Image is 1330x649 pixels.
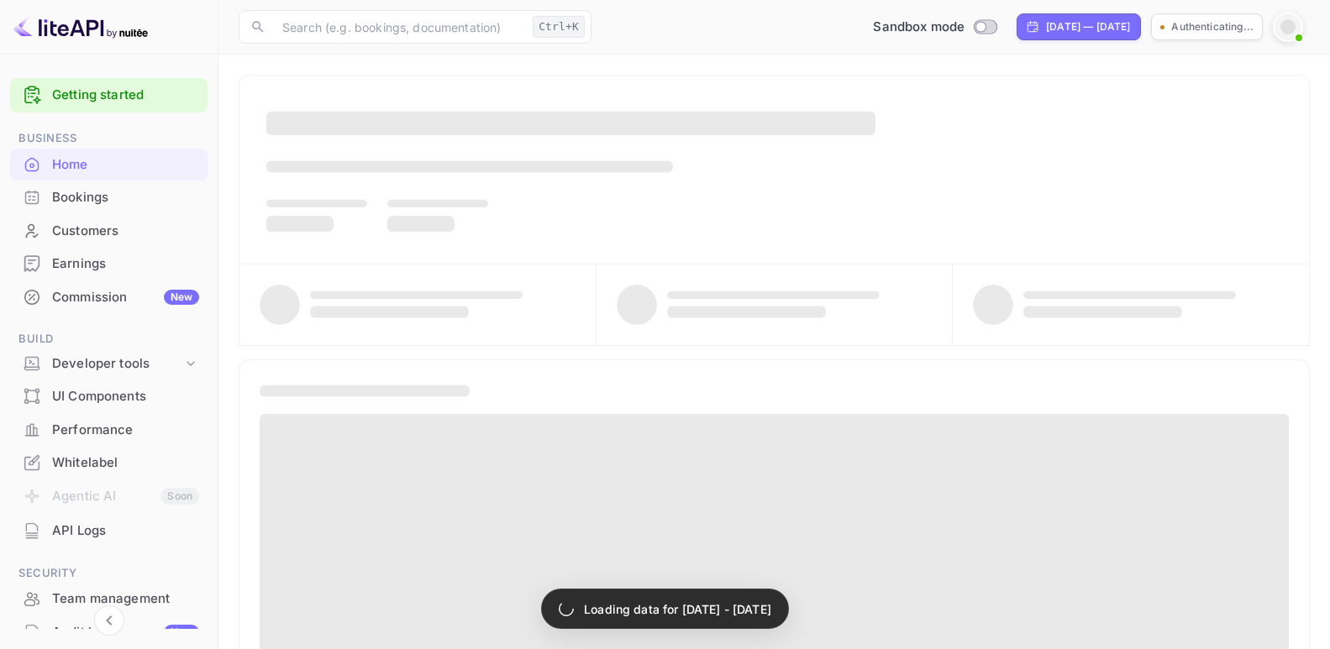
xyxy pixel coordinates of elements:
[10,181,208,214] div: Bookings
[10,248,208,280] div: Earnings
[10,447,208,479] div: Whitelabel
[52,354,182,374] div: Developer tools
[1171,19,1254,34] p: Authenticating...
[10,215,208,246] a: Customers
[10,380,208,411] a: UI Components
[52,222,199,241] div: Customers
[52,421,199,440] div: Performance
[10,616,208,647] a: Audit logsNew
[10,78,208,113] div: Getting started
[272,10,526,44] input: Search (e.g. bookings, documentation)
[10,149,208,180] a: Home
[10,149,208,181] div: Home
[10,281,208,314] div: CommissionNew
[52,589,199,609] div: Team management
[10,281,208,312] a: CommissionNew
[52,155,199,175] div: Home
[10,414,208,447] div: Performance
[52,254,199,274] div: Earnings
[10,564,208,583] span: Security
[10,248,208,279] a: Earnings
[94,605,124,636] button: Collapse navigation
[533,16,585,38] div: Ctrl+K
[52,453,199,473] div: Whitelabel
[1046,19,1130,34] div: [DATE] — [DATE]
[10,515,208,546] a: API Logs
[10,129,208,148] span: Business
[10,215,208,248] div: Customers
[10,330,208,348] span: Build
[164,625,199,640] div: New
[10,380,208,413] div: UI Components
[10,181,208,212] a: Bookings
[10,414,208,445] a: Performance
[52,521,199,541] div: API Logs
[873,18,965,37] span: Sandbox mode
[10,349,208,379] div: Developer tools
[52,387,199,406] div: UI Components
[10,515,208,547] div: API Logs
[10,583,208,615] div: Team management
[52,188,199,207] div: Bookings
[13,13,148,40] img: LiteAPI logo
[52,623,199,642] div: Audit logs
[52,86,199,105] a: Getting started
[10,583,208,614] a: Team management
[866,18,1003,37] div: Switch to Production mode
[164,290,199,305] div: New
[10,447,208,478] a: Whitelabel
[584,600,771,618] p: Loading data for [DATE] - [DATE]
[52,288,199,307] div: Commission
